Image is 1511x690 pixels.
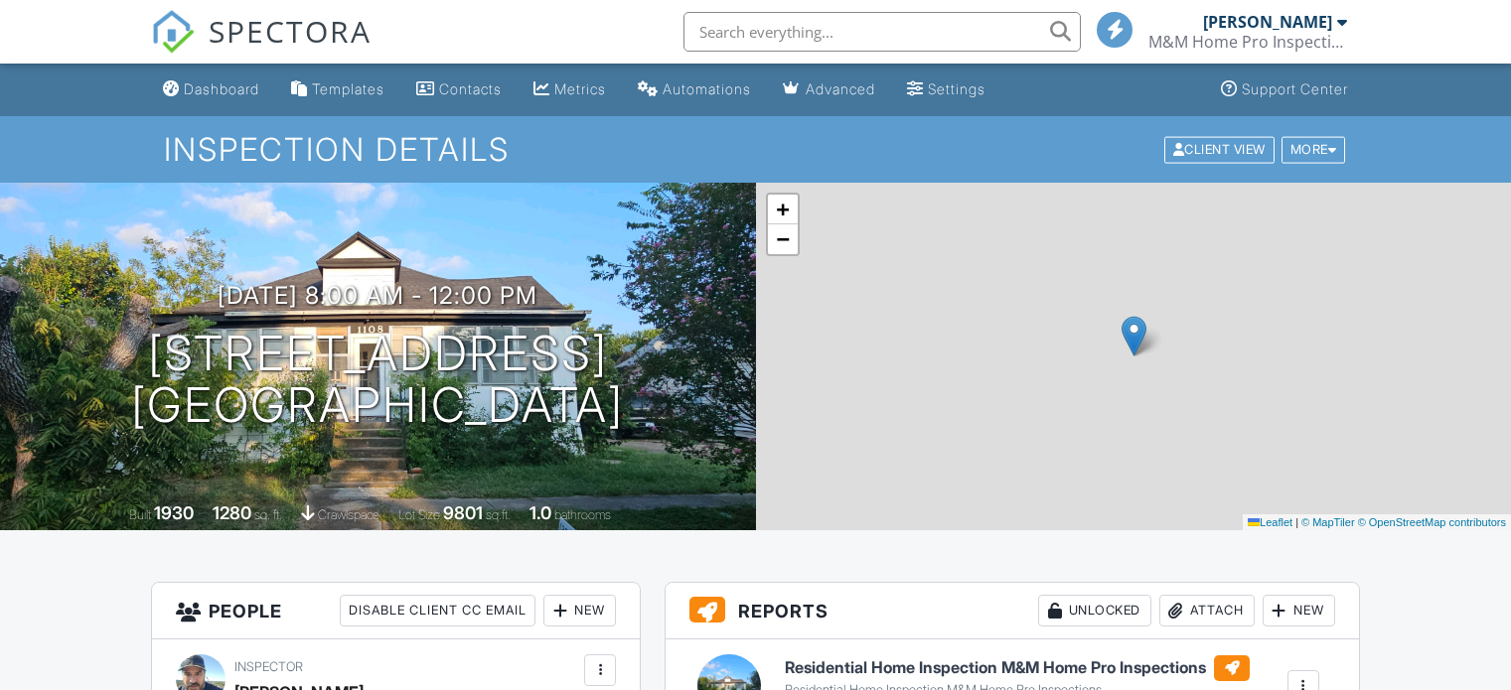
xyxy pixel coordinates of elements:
img: The Best Home Inspection Software - Spectora [151,10,195,54]
div: More [1282,136,1346,163]
div: [PERSON_NAME] [1203,12,1332,32]
span: Built [129,507,151,522]
span: Inspector [234,659,303,674]
a: © OpenStreetMap contributors [1358,516,1506,528]
span: sq.ft. [486,507,511,522]
a: © MapTiler [1301,516,1355,528]
div: Advanced [806,80,875,97]
div: 1930 [154,502,194,523]
a: Leaflet [1248,516,1292,528]
a: Settings [899,71,993,108]
div: Support Center [1242,80,1348,97]
img: Marker [1122,316,1146,356]
span: SPECTORA [209,10,372,52]
div: Templates [312,80,384,97]
a: Support Center [1213,71,1356,108]
a: Client View [1162,141,1280,156]
div: 1280 [213,502,251,523]
div: Settings [928,80,985,97]
input: Search everything... [683,12,1081,52]
a: Zoom out [768,224,798,254]
a: Dashboard [155,71,267,108]
span: bathrooms [554,507,611,522]
span: crawlspace [318,507,379,522]
div: Attach [1159,595,1255,626]
div: Client View [1164,136,1275,163]
div: Dashboard [184,80,259,97]
a: Automations (Basic) [630,71,759,108]
span: + [776,197,789,221]
div: Metrics [554,80,606,97]
div: 1.0 [529,502,551,523]
div: Disable Client CC Email [340,595,535,626]
span: | [1295,516,1298,528]
div: M&M Home Pro Inspections, PLLC [1148,32,1347,52]
a: SPECTORA [151,27,372,69]
h3: People [152,583,640,639]
div: 9801 [443,502,483,523]
div: Unlocked [1038,595,1151,626]
a: Metrics [526,71,614,108]
h3: Reports [666,583,1359,639]
span: − [776,226,789,251]
h1: [STREET_ADDRESS] [GEOGRAPHIC_DATA] [131,328,624,433]
a: Contacts [408,71,510,108]
h6: Residential Home Inspection M&M Home Pro Inspections [785,655,1250,681]
span: sq. ft. [254,507,282,522]
span: Lot Size [398,507,440,522]
div: New [543,595,616,626]
a: Zoom in [768,195,798,224]
div: New [1263,595,1335,626]
div: Automations [663,80,751,97]
div: Contacts [439,80,502,97]
a: Advanced [775,71,883,108]
h3: [DATE] 8:00 am - 12:00 pm [218,282,537,309]
a: Templates [283,71,392,108]
h1: Inspection Details [164,132,1347,167]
